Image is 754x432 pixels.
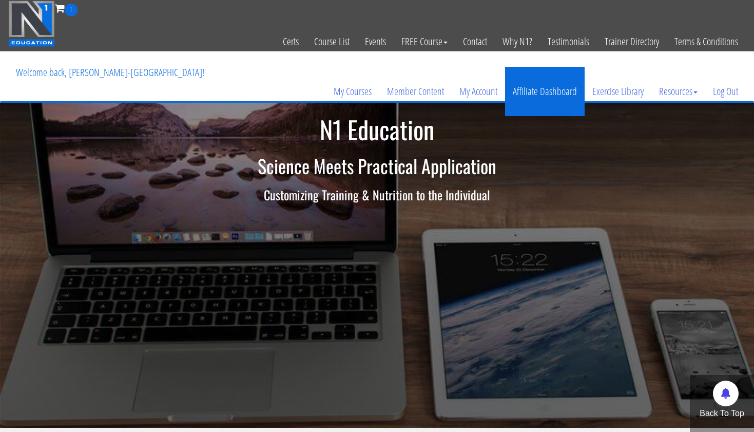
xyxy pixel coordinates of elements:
a: 1 [55,1,78,15]
h1: N1 Education [77,116,678,143]
a: Terms & Conditions [667,16,746,67]
a: Events [357,16,394,67]
a: Testimonials [540,16,597,67]
a: Log Out [705,67,746,116]
a: Why N1? [495,16,540,67]
a: Trainer Directory [597,16,667,67]
a: Course List [306,16,357,67]
h2: Science Meets Practical Application [77,156,678,176]
span: 1 [65,4,78,16]
a: Contact [455,16,495,67]
a: My Account [452,67,505,116]
p: Welcome back, [PERSON_NAME]-[GEOGRAPHIC_DATA]! [8,52,212,93]
a: FREE Course [394,16,455,67]
a: Resources [651,67,705,116]
img: n1-education [8,1,55,47]
a: Certs [275,16,306,67]
a: Affiliate Dashboard [505,67,585,116]
a: Member Content [379,67,452,116]
h3: Customizing Training & Nutrition to the Individual [77,188,678,201]
a: Exercise Library [585,67,651,116]
a: My Courses [326,67,379,116]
